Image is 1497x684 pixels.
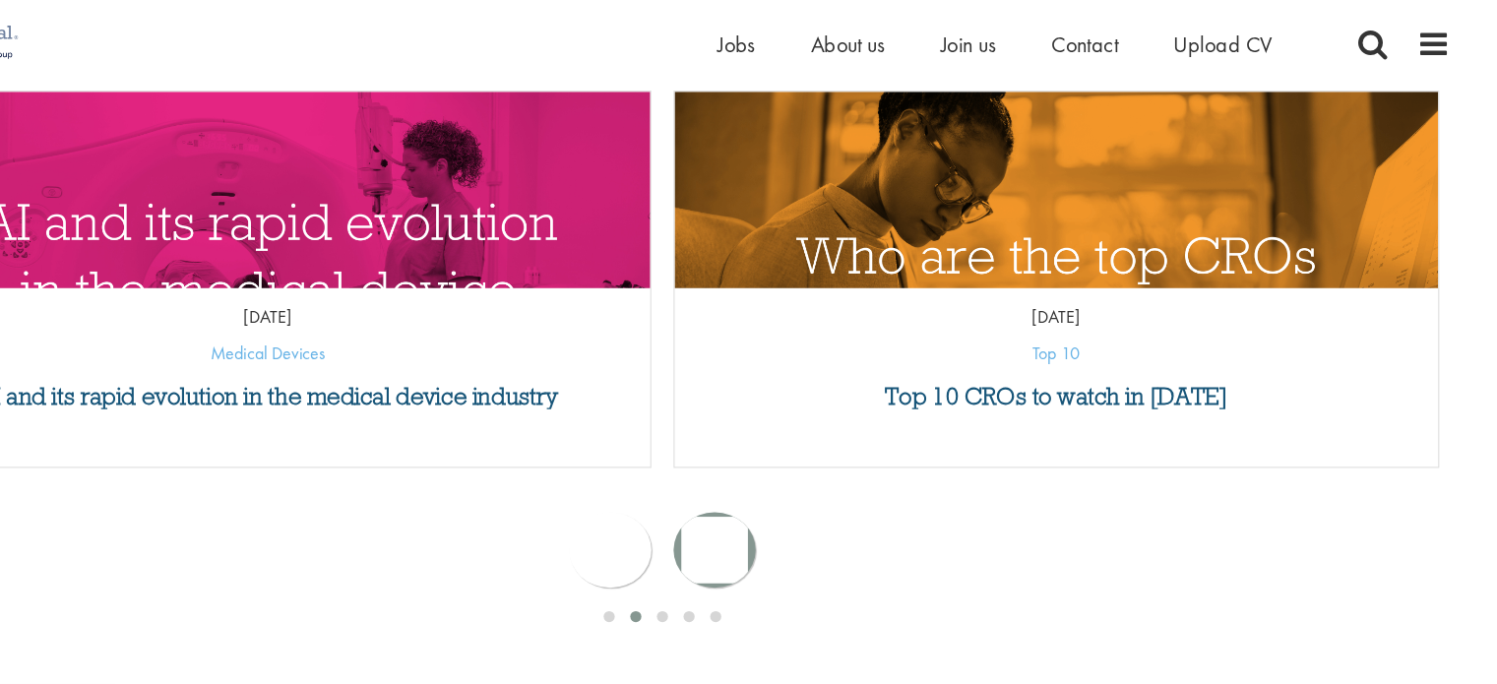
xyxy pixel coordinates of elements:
a: Contact [1094,27,1154,52]
iframe: reCAPTCHA [14,611,266,670]
a: Top 10 CROs to watch in [DATE] [770,342,1427,363]
p: [DATE] [61,271,738,293]
a: Top 10 [1077,303,1119,324]
img: Top 10 CROs 2025 | Proclinical [760,82,1437,433]
a: Upload CV [1203,27,1290,52]
a: Link to a post [760,82,1437,256]
p: [DATE] [760,271,1437,293]
h3: Our purpose [287,643,1210,668]
a: Link to a post [61,82,738,256]
div: prev [666,455,739,522]
a: AI and its rapid evolution in the medical device industry [71,342,728,363]
a: Jobs [798,27,832,52]
div: next [759,455,832,522]
a: Medical Devices [348,303,451,324]
img: AI and Its Impact on the Medical Device Industry | Proclinical [61,82,738,433]
span: 1 [1433,620,1450,637]
img: Chatbot [1433,620,1492,679]
a: Join us [996,27,1045,52]
a: About us [881,27,947,52]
